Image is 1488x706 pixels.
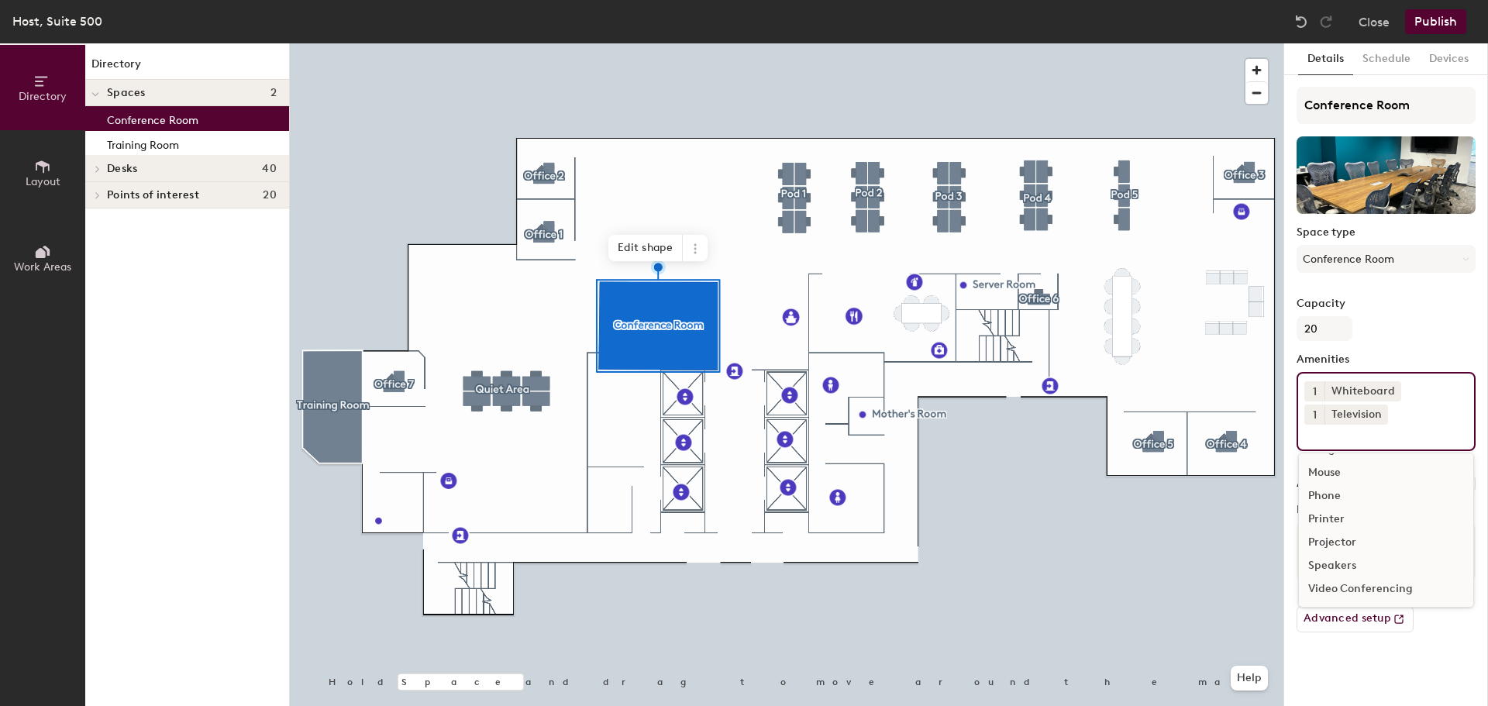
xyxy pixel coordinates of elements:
label: Notes [1297,504,1476,516]
span: Spaces [107,87,146,99]
label: Amenities [1297,353,1476,366]
div: Mouse [1299,461,1473,484]
span: Layout [26,175,60,188]
button: Help [1231,666,1268,691]
button: Advanced setup [1297,606,1414,632]
span: 20 [263,189,277,201]
button: Schedule [1353,43,1420,75]
img: Undo [1293,14,1309,29]
div: Host, Suite 500 [12,12,102,31]
p: Conference Room [107,109,198,127]
span: 40 [262,163,277,175]
div: Television [1324,405,1388,425]
label: Accessible [1297,477,1352,490]
div: Speakers [1299,554,1473,577]
img: Redo [1318,14,1334,29]
button: Conference Room [1297,245,1476,273]
span: 1 [1313,384,1317,400]
button: Publish [1405,9,1466,34]
button: 1 [1304,381,1324,401]
span: Edit shape [608,235,683,261]
p: Training Room [107,134,179,152]
button: Devices [1420,43,1478,75]
h1: Directory [85,56,289,80]
span: Desks [107,163,137,175]
span: 2 [270,87,277,99]
span: Points of interest [107,189,199,201]
div: Projector [1299,531,1473,554]
button: Details [1298,43,1353,75]
label: Space type [1297,226,1476,239]
div: Whiteboard [1324,381,1401,401]
span: Directory [19,90,67,103]
span: Work Areas [14,260,71,274]
div: Phone [1299,484,1473,508]
button: 1 [1304,405,1324,425]
label: Capacity [1297,298,1476,310]
div: Printer [1299,508,1473,531]
button: Close [1359,9,1390,34]
span: 1 [1313,407,1317,423]
img: The space named Conference Room [1297,136,1476,214]
div: Video Conferencing [1299,577,1473,601]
